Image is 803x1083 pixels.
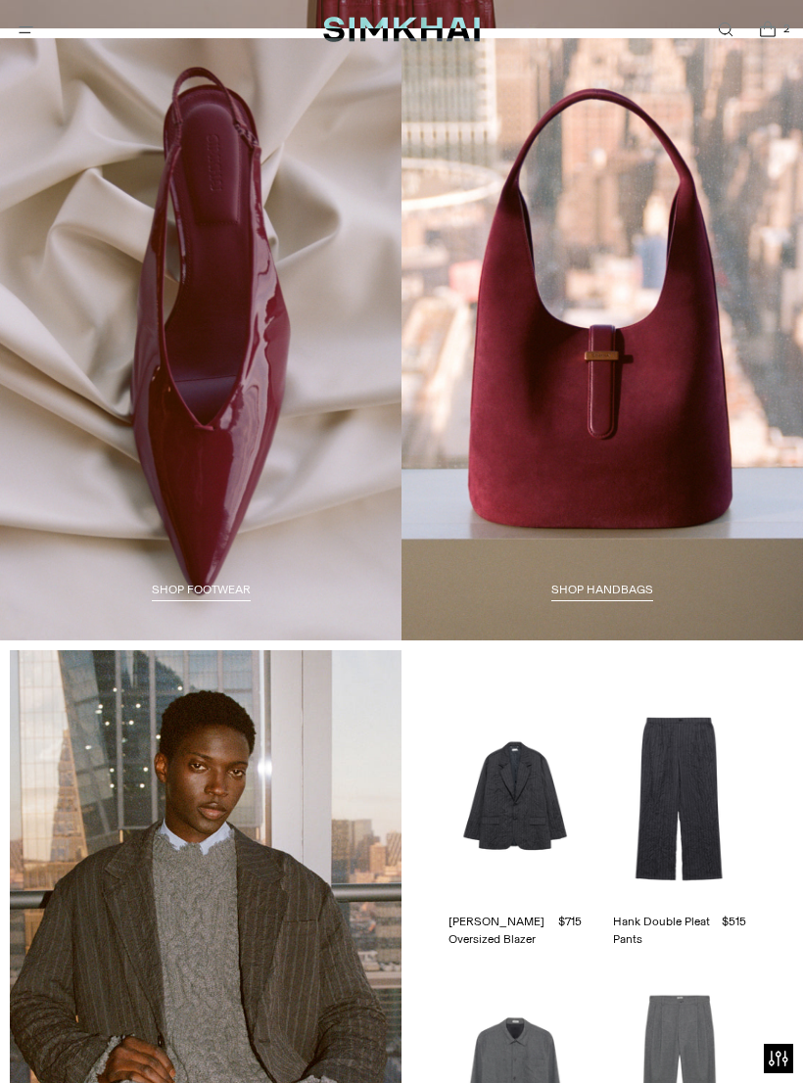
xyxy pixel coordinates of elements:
a: Open cart modal [747,10,787,50]
span: SHOP FOOTWEAR [152,583,251,596]
span: Shop HANDBAGS [551,583,653,596]
a: Open search modal [705,10,745,50]
iframe: Sign Up via Text for Offers [16,1009,197,1067]
a: SHOP FOOTWEAR [152,583,251,602]
a: Shop HANDBAGS [551,583,653,602]
a: SIMKHAI [323,16,480,44]
button: Open menu modal [6,10,46,50]
span: 2 [778,20,795,37]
